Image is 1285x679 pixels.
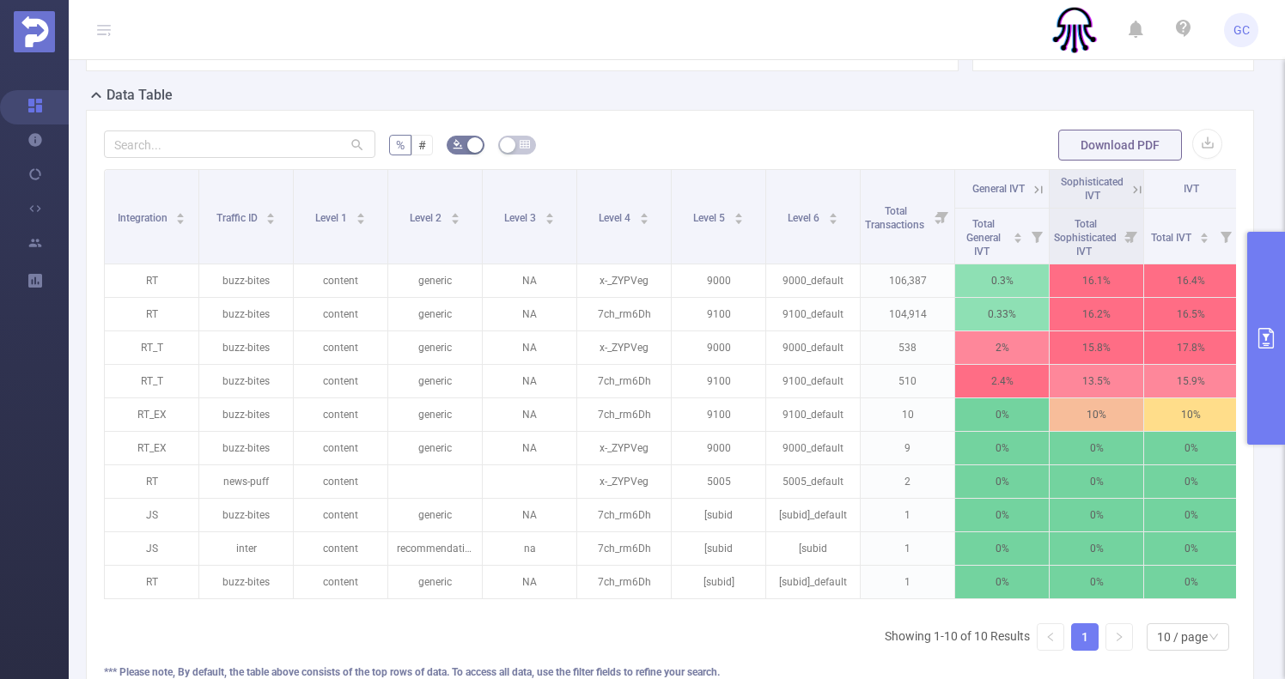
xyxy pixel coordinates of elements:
p: content [294,532,387,565]
p: 0% [1144,532,1238,565]
p: x-_ZYPVeg [577,331,671,364]
p: buzz-bites [199,432,293,464]
p: 9 [861,432,954,464]
p: generic [388,499,482,531]
i: icon: caret-down [450,217,460,222]
p: RT [105,298,198,330]
i: icon: caret-up [266,210,276,215]
p: 9000_default [766,432,860,464]
span: General IVT [972,183,1025,195]
p: 1 [861,499,954,531]
p: [subid]_default [766,566,860,598]
i: icon: caret-up [545,210,554,215]
i: icon: caret-down [545,217,554,222]
span: Total IVT [1151,232,1194,244]
i: icon: caret-up [639,210,649,215]
span: Level 1 [315,212,350,224]
p: RT_EX [105,398,198,431]
p: NA [483,398,576,431]
i: icon: caret-up [450,210,460,215]
p: 9100_default [766,398,860,431]
img: Protected Media [14,11,55,52]
p: [subid]_default [766,499,860,531]
p: 0% [955,566,1049,598]
p: 7ch_rm6Dh [577,532,671,565]
p: buzz-bites [199,566,293,598]
p: 0% [1144,499,1238,531]
p: [subid [672,532,765,565]
p: 16.4% [1144,264,1238,297]
p: 0% [1050,465,1143,498]
div: Sort [1013,230,1023,240]
p: 16.2% [1050,298,1143,330]
p: RT [105,264,198,297]
p: generic [388,365,482,397]
p: recommendations [388,532,482,565]
p: 2 [861,465,954,498]
p: 0% [1050,566,1143,598]
span: GC [1233,13,1250,47]
p: 2% [955,331,1049,364]
p: 9100 [672,365,765,397]
p: content [294,566,387,598]
p: content [294,465,387,498]
li: Next Page [1105,623,1133,651]
p: 0% [955,499,1049,531]
i: icon: right [1114,632,1124,642]
li: 1 [1071,623,1099,651]
p: news-puff [199,465,293,498]
span: Total General IVT [966,218,1001,258]
p: buzz-bites [199,331,293,364]
p: NA [483,365,576,397]
p: RT_T [105,331,198,364]
p: JS [105,532,198,565]
p: content [294,298,387,330]
p: 7ch_rm6Dh [577,566,671,598]
p: 9000 [672,264,765,297]
div: 10 / page [1157,624,1208,650]
p: 0% [1144,566,1238,598]
div: Sort [265,210,276,221]
p: content [294,499,387,531]
p: 5005 [672,465,765,498]
i: icon: caret-down [639,217,649,222]
p: NA [483,432,576,464]
p: 0% [1050,499,1143,531]
p: 0.33% [955,298,1049,330]
li: Previous Page [1037,623,1064,651]
p: 9000 [672,432,765,464]
p: 0% [1144,465,1238,498]
p: 16.1% [1050,264,1143,297]
p: NA [483,298,576,330]
p: 7ch_rm6Dh [577,398,671,431]
i: Filter menu [930,170,954,264]
p: 9100 [672,398,765,431]
li: Showing 1-10 of 10 Results [885,623,1030,651]
span: Integration [118,212,170,224]
div: Sort [356,210,366,221]
p: RT [105,566,198,598]
p: 10% [1144,398,1238,431]
p: 10 [861,398,954,431]
div: Sort [639,210,649,221]
i: Filter menu [1119,209,1143,264]
span: Level 3 [504,212,539,224]
i: icon: caret-up [828,210,837,215]
span: Level 4 [599,212,633,224]
i: icon: caret-up [1014,230,1023,235]
i: Filter menu [1214,209,1238,264]
i: icon: caret-down [176,217,186,222]
p: content [294,331,387,364]
p: 104,914 [861,298,954,330]
p: 15.9% [1144,365,1238,397]
p: generic [388,298,482,330]
p: content [294,432,387,464]
p: 106,387 [861,264,954,297]
i: icon: caret-up [1200,230,1209,235]
span: Total Sophisticated IVT [1054,218,1117,258]
p: x-_ZYPVeg [577,465,671,498]
p: 9100_default [766,298,860,330]
p: buzz-bites [199,365,293,397]
button: Download PDF [1058,130,1182,161]
p: 1 [861,566,954,598]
